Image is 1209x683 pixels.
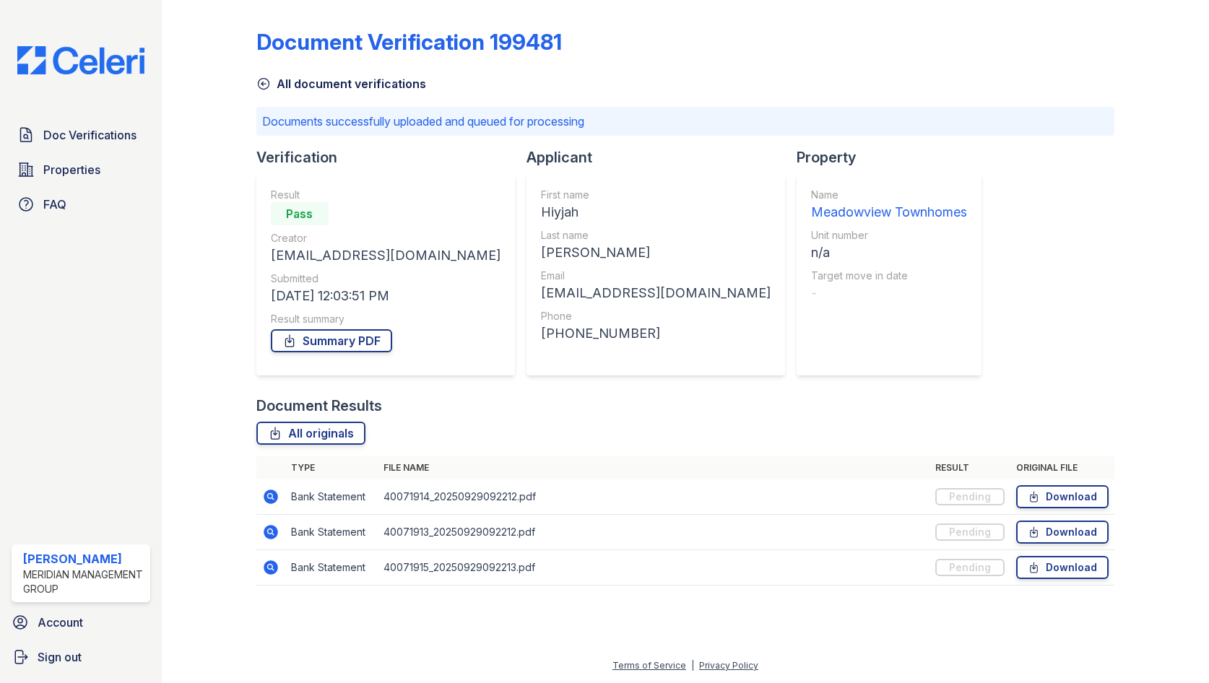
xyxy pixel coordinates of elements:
[811,202,967,222] div: Meadowview Townhomes
[541,309,771,323] div: Phone
[691,660,694,671] div: |
[541,269,771,283] div: Email
[12,155,150,184] a: Properties
[541,202,771,222] div: Hiyjah
[541,323,771,344] div: [PHONE_NUMBER]
[811,188,967,202] div: Name
[271,329,392,352] a: Summary PDF
[256,75,426,92] a: All document verifications
[378,515,929,550] td: 40071913_20250929092212.pdf
[256,422,365,445] a: All originals
[378,456,929,479] th: File name
[12,121,150,149] a: Doc Verifications
[1016,485,1109,508] a: Download
[541,188,771,202] div: First name
[797,147,993,168] div: Property
[378,550,929,586] td: 40071915_20250929092213.pdf
[811,188,967,222] a: Name Meadowview Townhomes
[271,245,500,266] div: [EMAIL_ADDRESS][DOMAIN_NAME]
[43,126,136,144] span: Doc Verifications
[1010,456,1114,479] th: Original file
[285,479,378,515] td: Bank Statement
[935,488,1005,505] div: Pending
[378,479,929,515] td: 40071914_20250929092212.pdf
[612,660,686,671] a: Terms of Service
[285,515,378,550] td: Bank Statement
[285,550,378,586] td: Bank Statement
[541,243,771,263] div: [PERSON_NAME]
[256,29,562,55] div: Document Verification 199481
[38,648,82,666] span: Sign out
[1016,521,1109,544] a: Download
[935,523,1005,541] div: Pending
[271,271,500,286] div: Submitted
[271,202,329,225] div: Pass
[6,608,156,637] a: Account
[811,228,967,243] div: Unit number
[43,196,66,213] span: FAQ
[541,228,771,243] div: Last name
[256,147,526,168] div: Verification
[699,660,758,671] a: Privacy Policy
[811,283,967,303] div: -
[262,113,1109,130] p: Documents successfully uploaded and queued for processing
[271,231,500,245] div: Creator
[1016,556,1109,579] a: Download
[12,190,150,219] a: FAQ
[271,188,500,202] div: Result
[811,243,967,263] div: n/a
[38,614,83,631] span: Account
[23,550,144,567] div: [PERSON_NAME]
[256,396,382,416] div: Document Results
[811,269,967,283] div: Target move in date
[23,567,144,596] div: Meridian Management Group
[6,643,156,671] a: Sign out
[271,312,500,326] div: Result summary
[526,147,797,168] div: Applicant
[541,283,771,303] div: [EMAIL_ADDRESS][DOMAIN_NAME]
[935,559,1005,576] div: Pending
[929,456,1010,479] th: Result
[285,456,378,479] th: Type
[43,161,100,178] span: Properties
[271,286,500,306] div: [DATE] 12:03:51 PM
[6,46,156,74] img: CE_Logo_Blue-a8612792a0a2168367f1c8372b55b34899dd931a85d93a1a3d3e32e68fde9ad4.png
